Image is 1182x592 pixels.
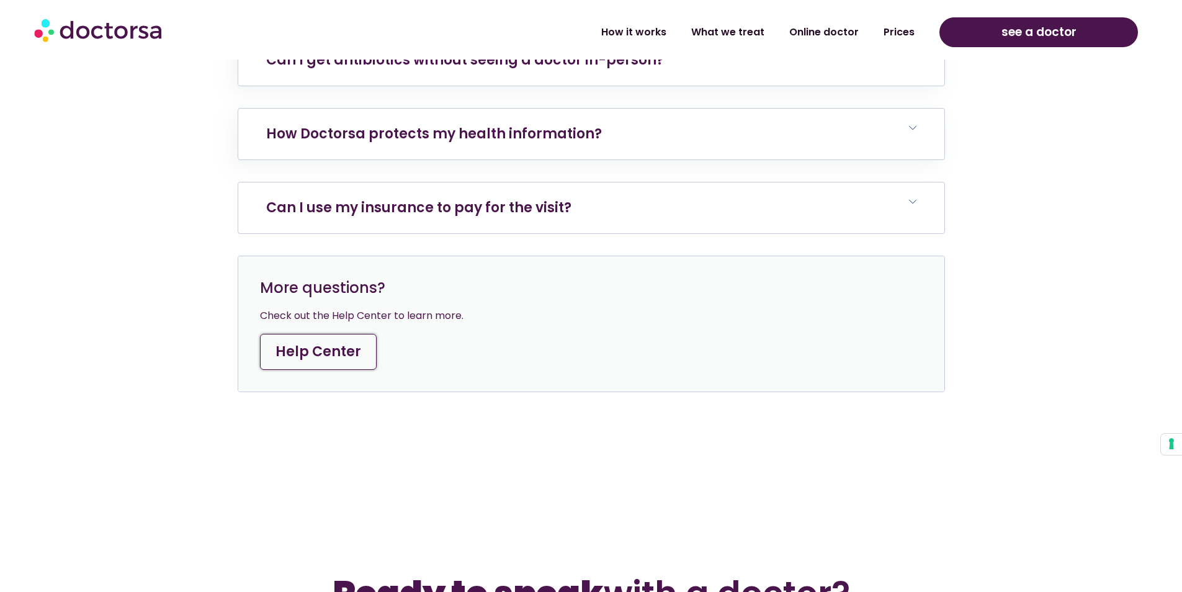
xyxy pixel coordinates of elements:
span: see a doctor [1001,22,1077,42]
a: Can I use my insurance to pay for the visit? [266,198,571,217]
a: Can I get antibiotics without seeing a doctor in-person? [266,50,664,70]
nav: Menu [305,18,927,47]
a: Help Center [260,334,377,370]
a: Prices [871,18,927,47]
div: Check out the Help Center to learn more. [260,307,923,325]
h6: How Doctorsa protects my health information? [238,109,944,159]
a: How Doctorsa protects my health information? [266,124,602,143]
a: see a doctor [939,17,1138,47]
a: Online doctor [777,18,871,47]
a: What we treat [679,18,777,47]
h6: Can I use my insurance to pay for the visit? [238,182,944,233]
h6: Can I get antibiotics without seeing a doctor in-person? [238,35,944,86]
a: How it works [589,18,679,47]
h3: More questions? [260,278,923,298]
button: Your consent preferences for tracking technologies [1161,434,1182,455]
